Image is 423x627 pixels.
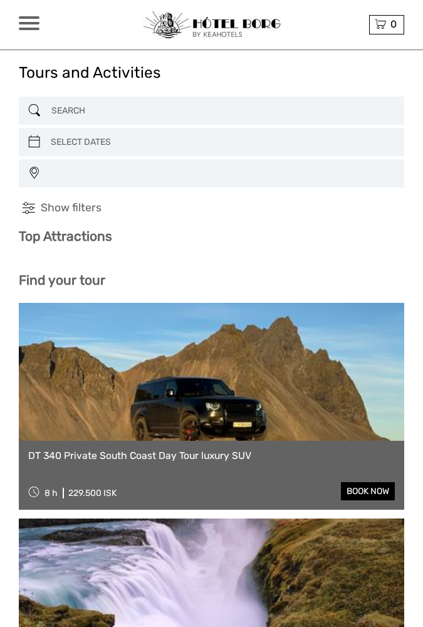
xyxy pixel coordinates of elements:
[41,201,102,216] span: Show filters
[341,482,395,500] a: book now
[19,272,105,288] b: Find your tour
[389,18,399,30] span: 0
[19,228,112,244] b: Top Attractions
[46,132,382,152] input: SELECT DATES
[19,201,404,216] h4: Show filters
[28,450,395,462] a: DT 340 Private South Coast Day Tour luxury SUV
[19,63,161,82] h1: Tours and Activities
[143,11,281,39] img: 97-048fac7b-21eb-4351-ac26-83e096b89eb3_logo_small.jpg
[68,488,117,498] div: 229.500 ISK
[44,488,58,498] span: 8 h
[46,100,382,121] input: SEARCH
